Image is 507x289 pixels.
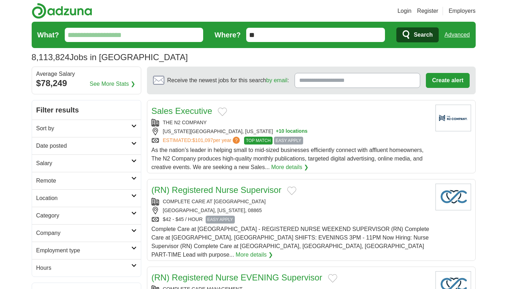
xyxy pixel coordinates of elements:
button: Add to favorite jobs [218,107,227,116]
h2: Remote [36,177,131,185]
div: THE N2 COMPANY [152,119,430,126]
button: Search [396,27,439,42]
span: ? [233,137,240,144]
span: + [276,128,279,135]
a: Salary [32,154,141,172]
a: (RN) Registered Nurse Supervisor [152,185,281,195]
span: Receive the newest jobs for this search : [167,76,289,85]
a: Sort by [32,120,141,137]
h2: Location [36,194,131,203]
span: 8,113,824 [32,51,70,64]
a: Employers [449,7,476,15]
h2: Sort by [36,124,131,133]
div: Average Salary [36,71,137,77]
div: $78,249 [36,77,137,90]
a: Register [417,7,438,15]
a: Employment type [32,242,141,259]
div: COMPLETE CARE AT [GEOGRAPHIC_DATA] [152,198,430,205]
a: Company [32,224,141,242]
a: ESTIMATED:$101,097per year? [163,137,242,144]
label: Where? [215,30,241,40]
a: by email [266,77,287,83]
label: What? [37,30,59,40]
h2: Filter results [32,100,141,120]
a: Advanced [444,28,470,42]
h1: Jobs in [GEOGRAPHIC_DATA] [32,52,188,62]
h2: Employment type [36,246,131,255]
button: +10 locations [276,128,307,135]
a: More details ❯ [271,163,308,172]
span: TOP MATCH [244,137,272,144]
h2: Date posted [36,142,131,150]
a: Category [32,207,141,224]
h2: Company [36,229,131,237]
a: See More Stats ❯ [90,80,135,88]
a: Hours [32,259,141,277]
a: Location [32,189,141,207]
a: Sales Executive [152,106,212,116]
span: EASY APPLY [206,216,235,224]
div: [US_STATE][GEOGRAPHIC_DATA], [US_STATE] [152,128,430,135]
img: Adzuna logo [32,3,92,19]
a: Date posted [32,137,141,154]
button: Add to favorite jobs [287,186,296,195]
a: Login [397,7,411,15]
span: Search [414,28,433,42]
button: Create alert [426,73,469,88]
div: [GEOGRAPHIC_DATA], [US_STATE], 08865 [152,207,430,214]
h2: Hours [36,264,131,272]
span: As the nation’s leader in helping small to mid-sized businesses efficiently connect with affluent... [152,147,424,170]
div: $42 - $45 / HOUR [152,216,430,224]
img: Company logo [435,184,471,210]
span: Complete Care at [GEOGRAPHIC_DATA] - REGISTERED NURSE WEEKEND SUPERVISOR (RN) Complete Care at [G... [152,226,429,258]
h2: Salary [36,159,131,168]
button: Add to favorite jobs [328,274,337,283]
span: EASY APPLY [274,137,303,144]
img: Company logo [435,105,471,131]
span: $101,097 [192,137,213,143]
a: (RN) Registered Nurse EVENING Supervisor [152,273,322,282]
a: More details ❯ [236,251,273,259]
h2: Category [36,211,131,220]
a: Remote [32,172,141,189]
